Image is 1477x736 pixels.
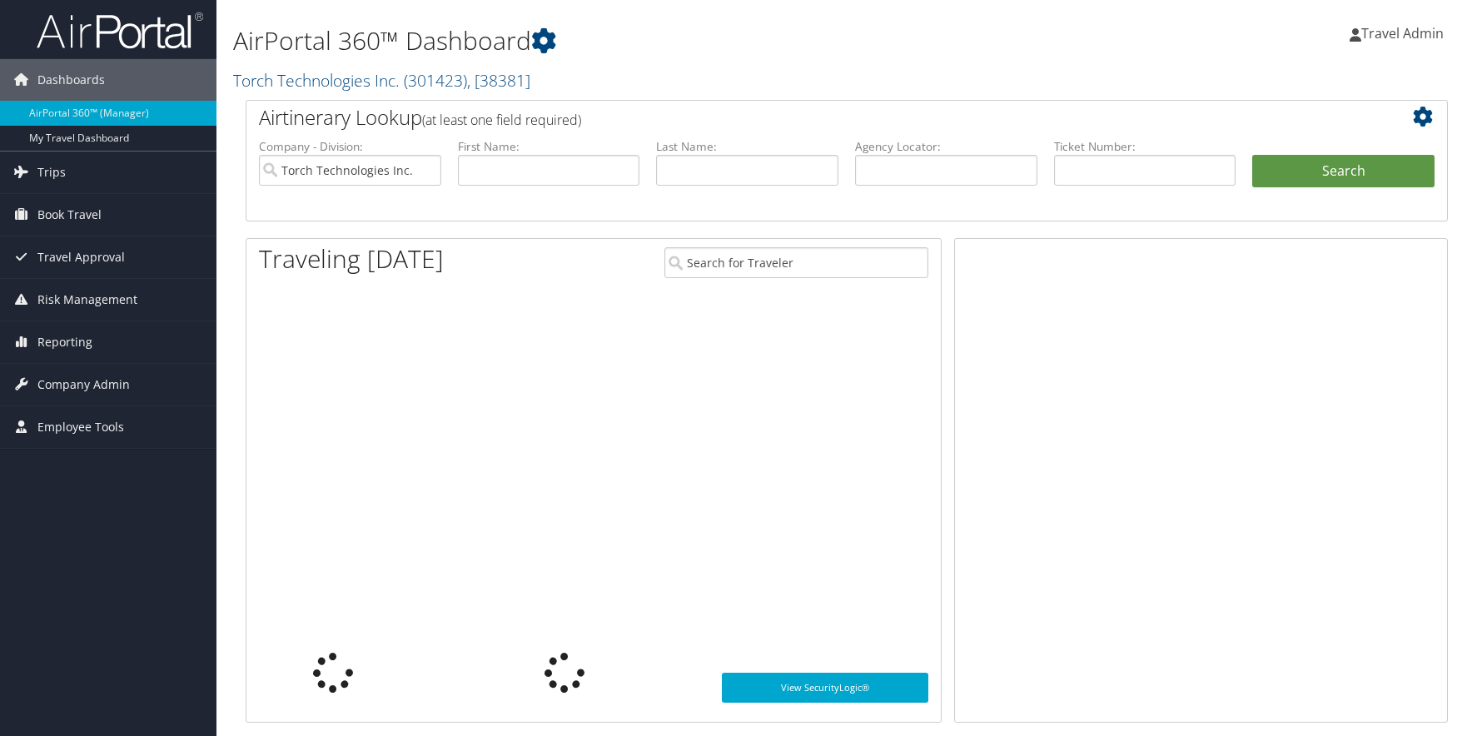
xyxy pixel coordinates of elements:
span: Dashboards [37,59,105,101]
span: Company Admin [37,364,130,405]
span: Book Travel [37,194,102,236]
span: ( 301423 ) [404,69,467,92]
img: airportal-logo.png [37,11,203,50]
span: (at least one field required) [422,111,581,129]
span: Travel Approval [37,236,125,278]
label: Ticket Number: [1054,138,1236,155]
span: Travel Admin [1361,24,1444,42]
input: Search for Traveler [664,247,929,278]
h2: Airtinerary Lookup [259,103,1335,132]
h1: AirPortal 360™ Dashboard [233,23,1052,58]
label: Company - Division: [259,138,441,155]
span: Reporting [37,321,92,363]
span: Risk Management [37,279,137,321]
h1: Traveling [DATE] [259,241,444,276]
span: , [ 38381 ] [467,69,530,92]
button: Search [1252,155,1435,188]
a: Travel Admin [1350,8,1460,58]
label: First Name: [458,138,640,155]
a: Torch Technologies Inc. [233,69,530,92]
a: View SecurityLogic® [722,673,928,703]
label: Agency Locator: [855,138,1037,155]
label: Last Name: [656,138,838,155]
span: Employee Tools [37,406,124,448]
span: Trips [37,152,66,193]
